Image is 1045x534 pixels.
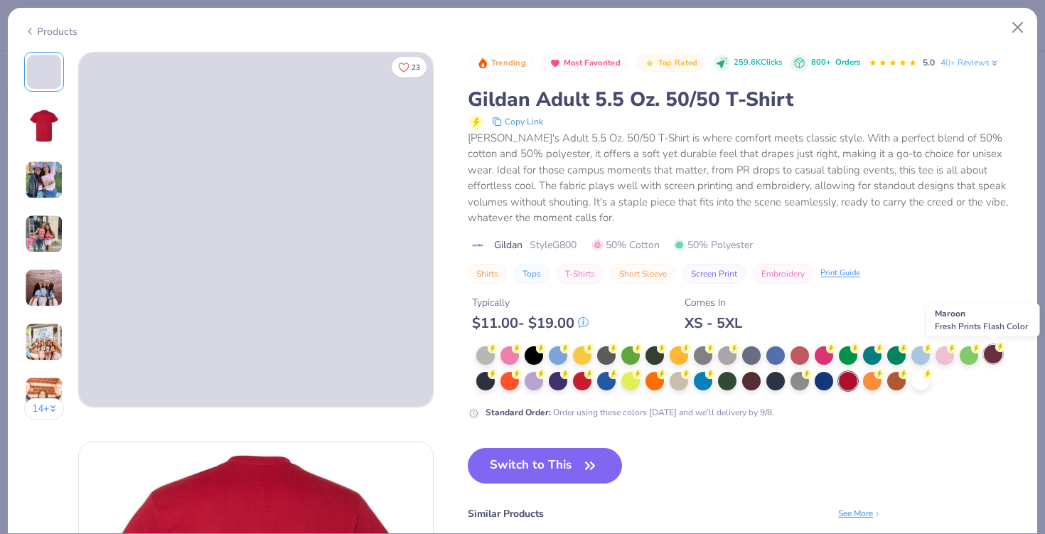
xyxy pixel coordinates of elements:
img: Back [27,109,61,143]
div: Products [24,24,77,39]
button: Embroidery [753,264,813,284]
img: User generated content [25,215,63,253]
span: 259.6K Clicks [734,57,782,69]
div: Similar Products [468,506,544,521]
img: User generated content [25,323,63,361]
span: Gildan [494,237,522,252]
button: Badge Button [469,54,533,73]
div: See More [838,507,881,520]
a: 40+ Reviews [940,56,1000,69]
img: Most Favorited sort [550,58,561,69]
img: User generated content [25,269,63,307]
img: Top Rated sort [644,58,655,69]
span: 50% Cotton [592,237,660,252]
img: User generated content [25,377,63,415]
div: 5.0 Stars [869,52,917,75]
span: Trending [491,59,526,67]
div: Gildan Adult 5.5 Oz. 50/50 T-Shirt [468,86,1021,113]
button: Switch to This [468,448,622,484]
span: 50% Polyester [674,237,753,252]
button: Badge Button [542,54,628,73]
span: 5.0 [923,57,935,68]
strong: Standard Order : [486,407,551,418]
button: Like [392,57,427,78]
div: Print Guide [820,267,860,279]
span: Style G800 [530,237,577,252]
div: [PERSON_NAME]'s Adult 5.5 Oz. 50/50 T-Shirt is where comfort meets classic style. With a perfect ... [468,130,1021,226]
span: Fresh Prints Flash Color [935,321,1028,332]
button: Tops [514,264,550,284]
div: Maroon [927,304,1040,336]
div: $ 11.00 - $ 19.00 [472,314,589,332]
div: XS - 5XL [685,314,742,332]
img: brand logo [468,240,487,251]
div: Typically [472,295,589,310]
span: 23 [412,64,420,71]
span: Most Favorited [564,59,621,67]
div: Comes In [685,295,742,310]
button: Close [1004,14,1031,41]
button: Shirts [468,264,507,284]
img: Trending sort [477,58,488,69]
button: T-Shirts [557,264,604,284]
button: 14+ [24,398,65,420]
button: Short Sleeve [611,264,675,284]
div: 800+ [811,57,860,69]
span: Orders [835,57,860,68]
div: Order using these colors [DATE] and we’ll delivery by 9/8. [486,406,774,419]
img: User generated content [25,161,63,199]
button: Screen Print [682,264,746,284]
button: Badge Button [636,54,704,73]
button: copy to clipboard [488,113,547,130]
span: Top Rated [658,59,698,67]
